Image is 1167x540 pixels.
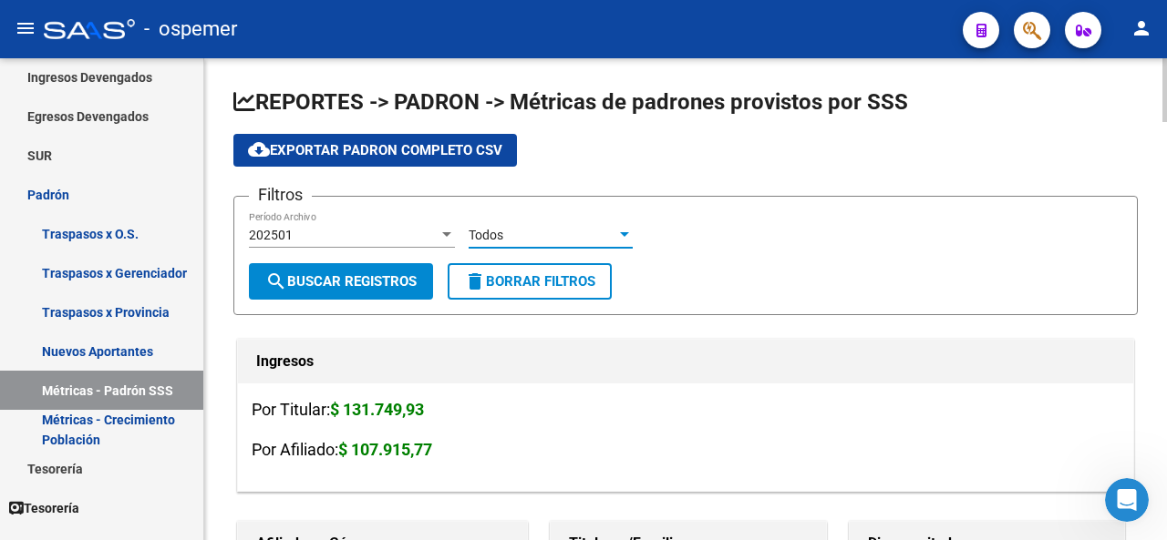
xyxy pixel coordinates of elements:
span: REPORTES -> PADRON -> Métricas de padrones provistos por SSS [233,89,908,115]
h1: Ingresos [256,347,1115,376]
span: 202501 [249,228,293,242]
mat-icon: delete [464,270,486,292]
button: Exportar Padron Completo CSV [233,134,517,167]
span: Todos [469,228,503,242]
span: Borrar Filtros [464,273,595,290]
mat-icon: search [265,270,287,292]
h3: Por Titular: [252,397,1120,423]
h3: Filtros [249,182,312,208]
button: Buscar Registros [249,263,433,300]
span: - ospemer [144,9,237,49]
mat-icon: menu [15,17,36,39]
mat-icon: cloud_download [248,138,270,160]
iframe: Intercom live chat [1105,478,1149,522]
mat-icon: person [1131,17,1152,39]
span: Exportar Padron Completo CSV [248,142,502,158]
strong: $ 107.915,77 [338,440,432,459]
button: Borrar Filtros [448,263,612,300]
span: Tesorería [9,498,79,518]
strong: $ 131.749,93 [330,400,424,419]
h3: Por Afiliado: [252,437,1120,463]
span: Buscar Registros [265,273,417,290]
